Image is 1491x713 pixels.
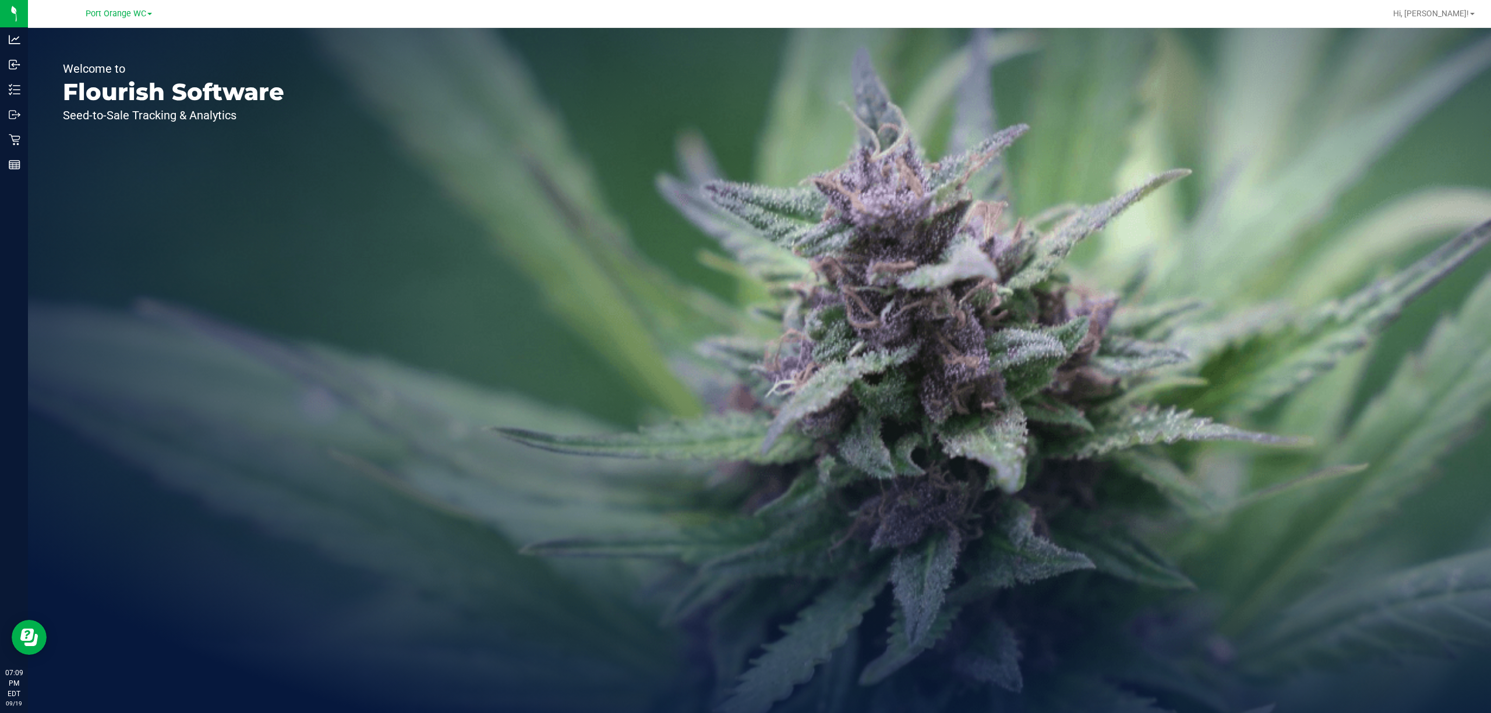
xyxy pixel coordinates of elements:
[9,34,20,45] inline-svg: Analytics
[9,84,20,95] inline-svg: Inventory
[86,9,146,19] span: Port Orange WC
[9,159,20,171] inline-svg: Reports
[63,109,284,121] p: Seed-to-Sale Tracking & Analytics
[9,59,20,70] inline-svg: Inbound
[9,134,20,146] inline-svg: Retail
[5,668,23,699] p: 07:09 PM EDT
[63,63,284,75] p: Welcome to
[9,109,20,120] inline-svg: Outbound
[12,620,47,655] iframe: Resource center
[1393,9,1469,18] span: Hi, [PERSON_NAME]!
[5,699,23,708] p: 09/19
[63,80,284,104] p: Flourish Software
